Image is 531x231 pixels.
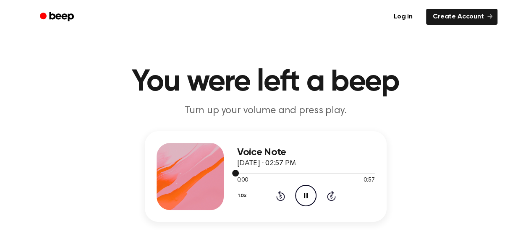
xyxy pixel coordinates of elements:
p: Turn up your volume and press play. [105,104,427,118]
h3: Voice Note [237,147,375,158]
span: 0:57 [364,176,374,185]
a: Beep [34,9,81,25]
a: Create Account [426,9,497,25]
a: Log in [385,7,421,26]
span: 0:00 [237,176,248,185]
span: [DATE] · 02:57 PM [237,160,296,167]
h1: You were left a beep [51,67,481,97]
button: 1.0x [237,189,250,203]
